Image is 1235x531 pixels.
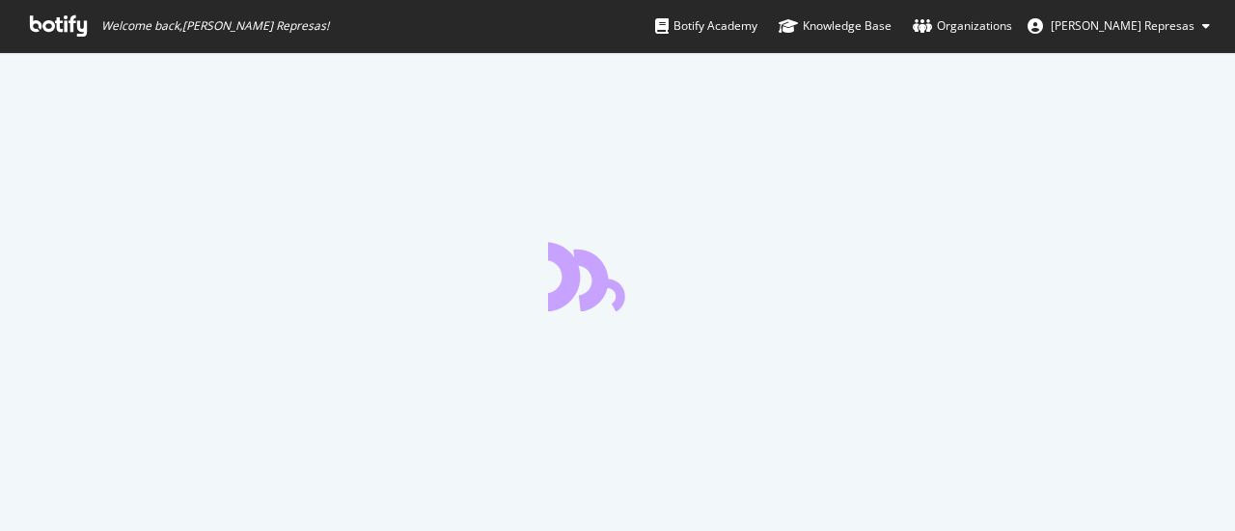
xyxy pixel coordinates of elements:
[913,16,1012,36] div: Organizations
[1012,11,1225,41] button: [PERSON_NAME] Represas
[1051,17,1194,34] span: Duarte Represas
[101,18,329,34] span: Welcome back, [PERSON_NAME] Represas !
[655,16,757,36] div: Botify Academy
[779,16,892,36] div: Knowledge Base
[548,242,687,311] div: animation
